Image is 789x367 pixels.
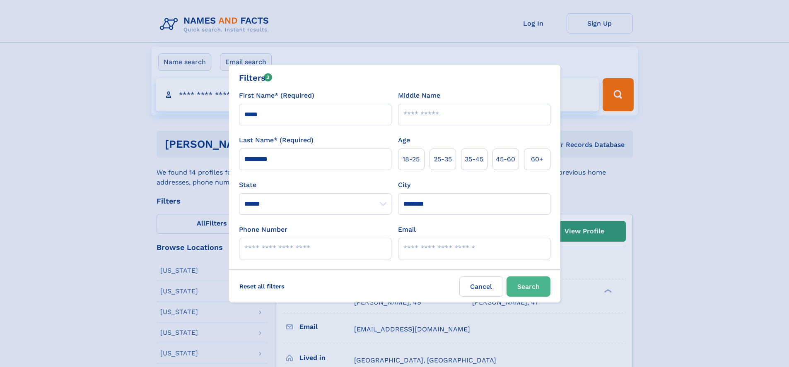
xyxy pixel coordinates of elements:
[403,154,420,164] span: 18‑25
[239,72,273,84] div: Filters
[239,91,314,101] label: First Name* (Required)
[239,180,391,190] label: State
[239,225,287,235] label: Phone Number
[398,225,416,235] label: Email
[398,135,410,145] label: Age
[398,91,440,101] label: Middle Name
[459,276,503,297] label: Cancel
[234,276,290,296] label: Reset all filters
[398,180,410,190] label: City
[434,154,452,164] span: 25‑35
[496,154,515,164] span: 45‑60
[531,154,543,164] span: 60+
[465,154,483,164] span: 35‑45
[239,135,314,145] label: Last Name* (Required)
[507,276,550,297] button: Search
